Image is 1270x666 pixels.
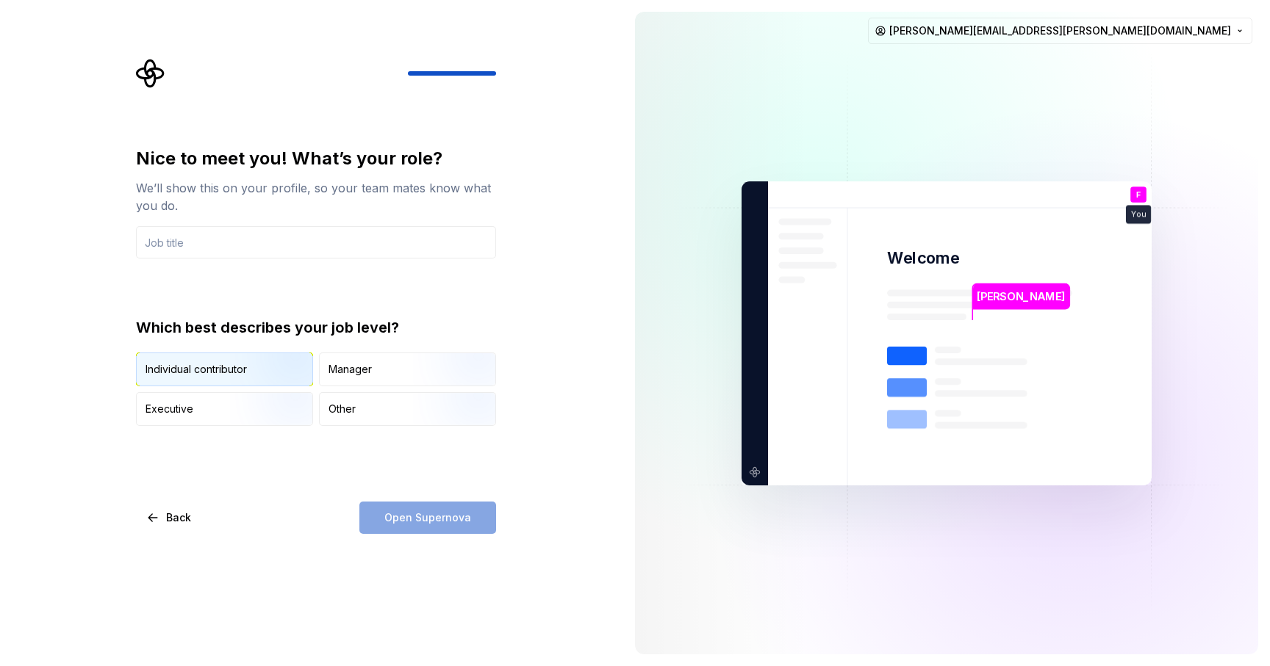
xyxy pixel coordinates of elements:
svg: Supernova Logo [136,59,165,88]
span: Back [166,510,191,525]
button: Back [136,502,204,534]
button: [PERSON_NAME][EMAIL_ADDRESS][PERSON_NAME][DOMAIN_NAME] [868,18,1252,44]
p: F [1136,190,1141,198]
p: [PERSON_NAME] [977,288,1065,304]
div: We’ll show this on your profile, so your team mates know what you do. [136,179,496,214]
div: Nice to meet you! What’s your role? [136,147,496,170]
div: Individual contributor [146,362,247,377]
div: Which best describes your job level? [136,317,496,338]
span: [PERSON_NAME][EMAIL_ADDRESS][PERSON_NAME][DOMAIN_NAME] [889,23,1231,38]
p: You [1131,210,1146,218]
div: Manager [329,362,372,377]
p: Welcome [887,247,959,269]
input: Job title [136,226,496,258]
div: Other [329,402,356,416]
div: Executive [146,402,193,416]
